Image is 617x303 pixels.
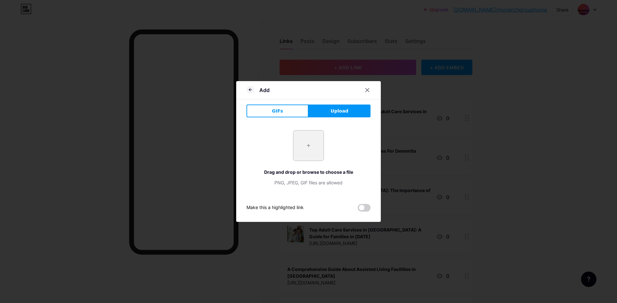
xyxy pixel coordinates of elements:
div: Drag and drop or browse to choose a file [246,169,371,175]
div: Make this a highlighted link [246,204,304,212]
button: Upload [308,105,371,117]
span: GIFs [272,108,283,114]
span: Upload [331,108,348,114]
button: GIFs [246,105,308,117]
div: Add [259,86,270,94]
div: PNG, JPEG, GIF files are allowed [246,179,371,186]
